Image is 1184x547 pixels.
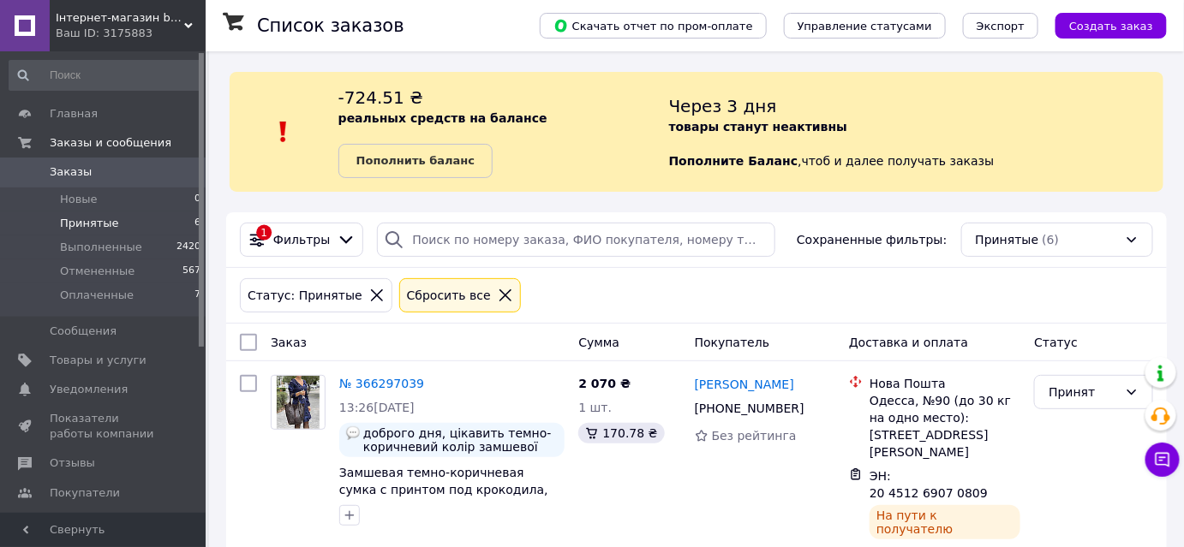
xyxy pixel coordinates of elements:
[56,10,184,26] span: Інтернет-магазин bags_shop
[50,164,92,180] span: Заказы
[363,426,558,454] span: доброго дня, цікавить темно-коричневий колір замшевої сумки з принтом під крокодила
[339,401,415,414] span: 13:26[DATE]
[338,144,493,178] a: Пополнить баланс
[695,376,794,393] a: [PERSON_NAME]
[784,13,946,39] button: Управление статусами
[1049,383,1118,401] div: Принят
[60,192,98,207] span: Новые
[50,353,147,368] span: Товары и услуги
[669,96,777,116] span: Через 3 дня
[669,120,847,134] b: товары станут неактивны
[356,154,475,167] b: Пополнить баланс
[60,288,134,303] span: Оплаченные
[182,264,200,279] span: 567
[56,26,206,41] div: Ваш ID: 3175883
[578,423,664,443] div: 170.78 ₴
[404,286,494,305] div: Сбросить все
[1055,13,1167,39] button: Создать заказ
[50,455,95,471] span: Отзывы
[194,216,200,231] span: 6
[194,192,200,207] span: 0
[60,216,119,231] span: Принятые
[870,469,988,500] span: ЭН: 20 4512 6907 0809
[669,86,1163,178] div: , чтоб и далее получать заказы
[578,377,631,390] span: 2 070 ₴
[578,336,619,349] span: Сумма
[963,13,1038,39] button: Экспорт
[1034,336,1078,349] span: Статус
[50,106,98,122] span: Главная
[50,135,171,151] span: Заказы и сообщения
[339,466,548,531] a: Замшевая темно-коричневая сумка с принтом под крокодила, [GEOGRAPHIC_DATA], цвета в ассортименте
[798,20,932,33] span: Управление статусами
[976,231,1039,248] span: Принятые
[50,382,128,397] span: Уведомления
[695,336,770,349] span: Покупатель
[176,240,200,255] span: 2420
[194,288,200,303] span: 7
[244,286,366,305] div: Статус: Принятые
[669,154,798,168] b: Пополните Баланс
[377,223,775,257] input: Поиск по номеру заказа, ФИО покупателя, номеру телефона, Email, номеру накладной
[1145,443,1180,477] button: Чат с покупателем
[849,336,968,349] span: Доставка и оплата
[338,111,547,125] b: реальных средств на балансе
[271,375,326,430] a: Фото товару
[273,231,330,248] span: Фильтры
[339,377,424,390] a: № 366297039
[1069,20,1153,33] span: Создать заказ
[1042,233,1059,247] span: (6)
[50,324,117,339] span: Сообщения
[60,240,142,255] span: Выполненные
[977,20,1025,33] span: Экспорт
[338,87,423,108] span: -724.51 ₴
[553,18,753,33] span: Скачать отчет по пром-оплате
[578,401,612,414] span: 1 шт.
[797,231,947,248] span: Сохраненные фильтры:
[271,119,296,145] img: :exclamation:
[277,376,320,429] img: Фото товару
[1038,18,1167,32] a: Создать заказ
[50,411,158,442] span: Показатели работы компании
[870,375,1020,392] div: Нова Пошта
[60,264,135,279] span: Отмененные
[712,429,797,443] span: Без рейтинга
[870,392,1020,461] div: Одесса, №90 (до 30 кг на одно место): [STREET_ADDRESS][PERSON_NAME]
[50,485,120,501] span: Покупатели
[870,505,1020,539] div: На пути к получателю
[271,336,307,349] span: Заказ
[346,426,360,440] img: :speech_balloon:
[691,396,808,420] div: [PHONE_NUMBER]
[9,60,202,91] input: Поиск
[257,15,404,36] h1: Список заказов
[540,13,767,39] button: Скачать отчет по пром-оплате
